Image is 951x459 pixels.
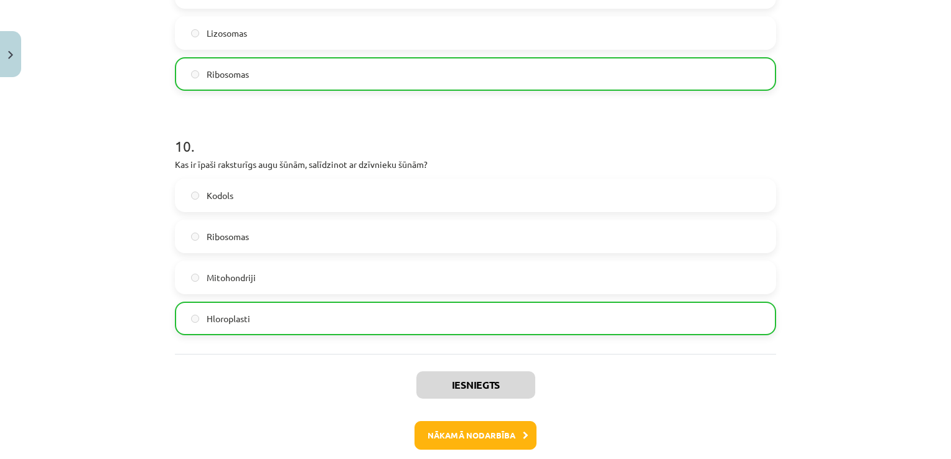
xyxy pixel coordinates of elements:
[207,27,247,40] span: Lizosomas
[207,230,249,243] span: Ribosomas
[175,158,776,171] p: Kas ir īpaši raksturīgs augu šūnām, salīdzinot ar dzīvnieku šūnām?
[191,70,199,78] input: Ribosomas
[8,51,13,59] img: icon-close-lesson-0947bae3869378f0d4975bcd49f059093ad1ed9edebbc8119c70593378902aed.svg
[191,233,199,241] input: Ribosomas
[191,274,199,282] input: Mitohondriji
[175,116,776,154] h1: 10 .
[207,312,250,325] span: Hloroplasti
[191,315,199,323] input: Hloroplasti
[207,189,233,202] span: Kodols
[191,192,199,200] input: Kodols
[207,271,256,284] span: Mitohondriji
[415,421,536,450] button: Nākamā nodarbība
[191,29,199,37] input: Lizosomas
[416,371,535,399] button: Iesniegts
[207,68,249,81] span: Ribosomas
